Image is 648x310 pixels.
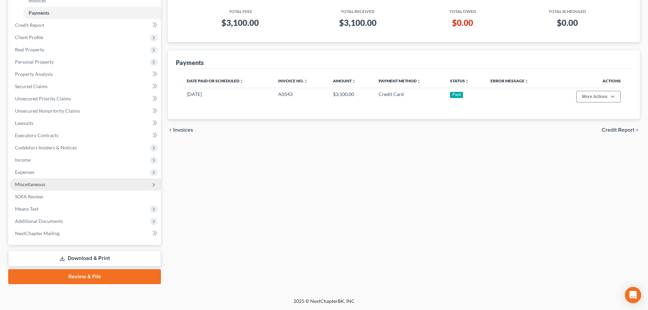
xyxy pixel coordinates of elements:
span: Personal Property [15,59,54,65]
a: Credit Report [10,19,161,31]
a: Lawsuits [10,117,161,129]
th: Total Scheduled [509,5,626,15]
span: Real Property [15,47,44,52]
div: Open Intercom Messenger [625,287,641,303]
i: unfold_more [525,79,529,83]
a: Unsecured Nonpriority Claims [10,105,161,117]
a: Review & File [8,269,161,284]
a: NextChapter Mailing [10,227,161,240]
th: Total Received [299,5,417,15]
h3: $0.00 [422,17,503,28]
a: Error Messageunfold_more [491,78,529,83]
i: unfold_more [239,79,244,83]
a: Secured Claims [10,80,161,93]
a: Payment Methodunfold_more [379,78,421,83]
span: Miscellaneous [15,181,45,187]
h3: $0.00 [514,17,621,28]
span: Codebtors Insiders & Notices [15,145,77,150]
a: Unsecured Priority Claims [10,93,161,105]
a: Property Analysis [10,68,161,80]
span: Unsecured Nonpriority Claims [15,108,80,114]
span: Secured Claims [15,83,48,89]
span: NextChapter Mailing [15,230,60,236]
th: Total Owed [417,5,509,15]
td: Credit Card [373,88,445,105]
div: Payments [176,59,204,67]
a: Download & Print [8,250,161,266]
a: Executory Contracts [10,129,161,142]
span: Means Test [15,206,38,212]
a: SOFA Review [10,191,161,203]
span: Lawsuits [15,120,33,126]
span: Expenses [15,169,34,175]
span: Invoices [173,127,193,133]
h3: $3,100.00 [187,17,294,28]
span: Payments [29,10,49,16]
a: Amountunfold_more [333,78,356,83]
th: Total Fees [181,5,299,15]
span: Client Profile [15,34,43,40]
i: chevron_right [634,127,640,133]
div: 2025 © NextChapterBK, INC [130,298,518,310]
a: Statusunfold_more [450,78,469,83]
td: $3,100.00 [328,88,373,105]
h3: $3,100.00 [304,17,411,28]
span: SOFA Review [15,194,43,199]
a: Invoice No.unfold_more [278,78,308,83]
span: Credit Report [15,22,44,28]
button: More Actions [576,91,621,102]
span: Credit Report [602,127,634,133]
td: [DATE] [181,88,273,105]
a: Date Paid or Scheduledunfold_more [187,78,244,83]
td: A0543 [273,88,328,105]
button: Credit Report chevron_right [602,127,640,133]
i: chevron_left [168,127,173,133]
span: Executory Contracts [15,132,59,138]
i: unfold_more [465,79,469,83]
span: Property Analysis [15,71,53,77]
span: Additional Documents [15,218,63,224]
a: Payments [23,7,161,19]
i: unfold_more [417,79,421,83]
i: unfold_more [304,79,308,83]
th: Actions [551,74,626,88]
span: Unsecured Priority Claims [15,96,71,101]
span: Income [15,157,31,163]
div: Paid [450,92,463,98]
button: chevron_left Invoices [168,127,193,133]
i: unfold_more [352,79,356,83]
